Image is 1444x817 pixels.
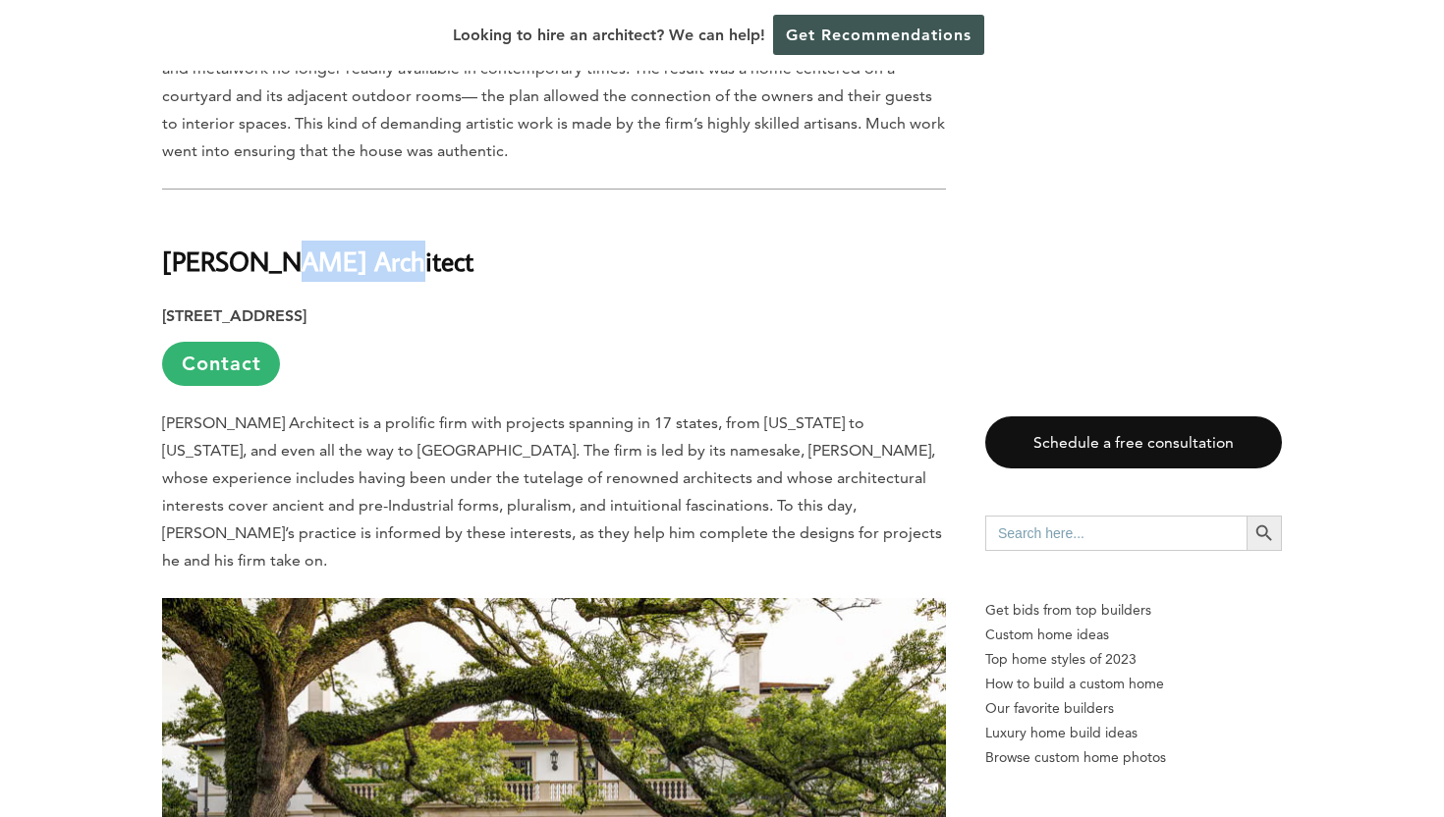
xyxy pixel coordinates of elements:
a: Luxury home build ideas [985,721,1282,745]
a: Schedule a free consultation [985,416,1282,468]
span: [PERSON_NAME] Architect is a prolific firm with projects spanning in 17 states, from [US_STATE] t... [162,413,942,570]
svg: Search [1253,522,1275,544]
b: [PERSON_NAME] Architect [162,244,473,278]
a: Contact [162,342,280,386]
a: How to build a custom home [985,672,1282,696]
a: Get Recommendations [773,15,984,55]
a: Browse custom home photos [985,745,1282,770]
a: Our favorite builders [985,696,1282,721]
input: Search here... [985,516,1247,551]
strong: [STREET_ADDRESS] [162,306,306,325]
a: Custom home ideas [985,623,1282,647]
a: Top home styles of 2023 [985,647,1282,672]
iframe: Drift Widget Chat Controller [1067,676,1420,793]
p: Get bids from top builders [985,598,1282,623]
